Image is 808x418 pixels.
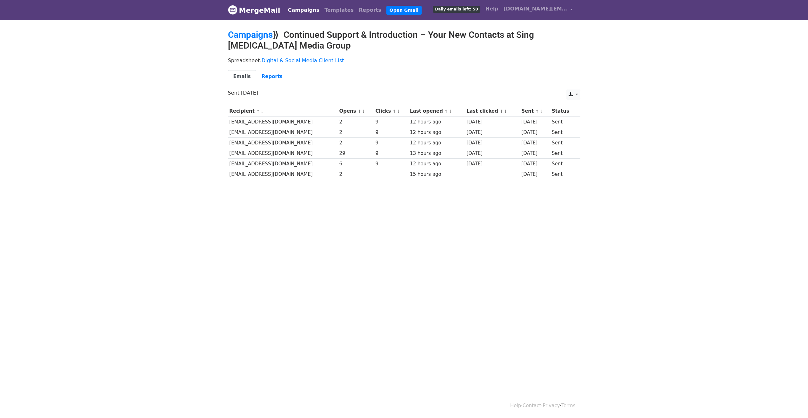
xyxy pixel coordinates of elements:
[504,5,567,13] span: [DOMAIN_NAME][EMAIL_ADDRESS][DOMAIN_NAME]
[521,139,549,147] div: [DATE]
[510,403,521,408] a: Help
[410,150,464,157] div: 13 hours ago
[228,90,580,96] p: Sent [DATE]
[228,70,256,83] a: Emails
[322,4,356,17] a: Templates
[228,169,338,180] td: [EMAIL_ADDRESS][DOMAIN_NAME]
[521,118,549,126] div: [DATE]
[228,30,580,51] h2: ⟫ Continued Support & Introduction – Your New Contacts at Sing [MEDICAL_DATA] Media Group
[433,6,480,13] span: Daily emails left: 50
[410,129,464,136] div: 12 hours ago
[410,139,464,147] div: 12 hours ago
[523,403,541,408] a: Contact
[550,137,576,148] td: Sent
[375,160,407,168] div: 9
[339,129,372,136] div: 2
[500,109,503,114] a: ↑
[449,109,452,114] a: ↓
[228,3,280,17] a: MergeMail
[550,148,576,159] td: Sent
[520,106,551,116] th: Sent
[285,4,322,17] a: Campaigns
[228,5,237,15] img: MergeMail logo
[339,171,372,178] div: 2
[338,106,374,116] th: Opens
[375,150,407,157] div: 9
[256,109,260,114] a: ↑
[465,106,520,116] th: Last clicked
[375,129,407,136] div: 9
[466,129,518,136] div: [DATE]
[228,30,273,40] a: Campaigns
[466,160,518,168] div: [DATE]
[561,403,575,408] a: Terms
[466,118,518,126] div: [DATE]
[504,109,507,114] a: ↓
[776,388,808,418] iframe: Chat Widget
[228,127,338,137] td: [EMAIL_ADDRESS][DOMAIN_NAME]
[430,3,483,15] a: Daily emails left: 50
[521,160,549,168] div: [DATE]
[521,150,549,157] div: [DATE]
[375,139,407,147] div: 9
[228,159,338,169] td: [EMAIL_ADDRESS][DOMAIN_NAME]
[339,160,372,168] div: 6
[260,109,264,114] a: ↓
[501,3,575,17] a: [DOMAIN_NAME][EMAIL_ADDRESS][DOMAIN_NAME]
[535,109,539,114] a: ↑
[228,148,338,159] td: [EMAIL_ADDRESS][DOMAIN_NAME]
[466,139,518,147] div: [DATE]
[228,57,580,64] p: Spreadsheet:
[410,118,464,126] div: 12 hours ago
[410,160,464,168] div: 12 hours ago
[483,3,501,15] a: Help
[228,106,338,116] th: Recipient
[408,106,465,116] th: Last opened
[262,57,344,63] a: Digital & Social Media Client List
[375,118,407,126] div: 9
[539,109,543,114] a: ↓
[550,169,576,180] td: Sent
[393,109,396,114] a: ↑
[521,129,549,136] div: [DATE]
[358,109,361,114] a: ↑
[543,403,560,408] a: Privacy
[550,116,576,127] td: Sent
[228,116,338,127] td: [EMAIL_ADDRESS][DOMAIN_NAME]
[256,70,288,83] a: Reports
[550,127,576,137] td: Sent
[550,159,576,169] td: Sent
[228,137,338,148] td: [EMAIL_ADDRESS][DOMAIN_NAME]
[386,6,422,15] a: Open Gmail
[362,109,365,114] a: ↓
[410,171,464,178] div: 15 hours ago
[466,150,518,157] div: [DATE]
[374,106,409,116] th: Clicks
[397,109,400,114] a: ↓
[550,106,576,116] th: Status
[339,150,372,157] div: 29
[521,171,549,178] div: [DATE]
[444,109,448,114] a: ↑
[339,118,372,126] div: 2
[339,139,372,147] div: 2
[356,4,384,17] a: Reports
